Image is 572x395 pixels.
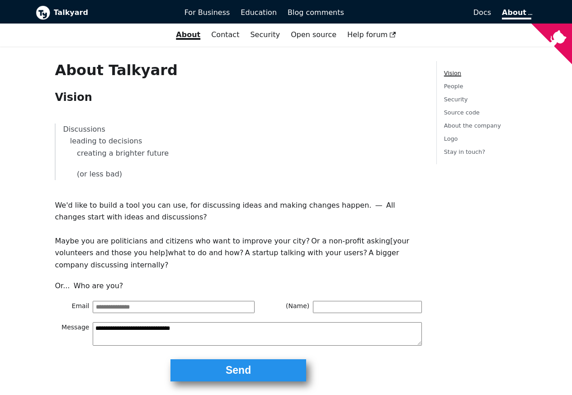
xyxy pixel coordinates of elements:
[473,8,491,17] span: Docs
[444,122,501,129] a: About the company
[288,8,344,17] span: Blog comments
[63,124,414,159] p: Discussions leading to decisions creating a brighter future
[285,27,342,43] a: Open source
[245,27,285,43] a: Security
[444,148,485,155] a: Stay in touch?
[55,322,93,346] span: Message
[444,70,461,76] a: Vision
[55,301,93,313] span: Email
[36,5,172,20] a: Talkyard logoTalkyard
[342,27,402,43] a: Help forum
[55,90,421,104] h2: Vision
[93,322,421,346] textarea: Message
[275,301,313,313] span: (Name)
[55,280,421,292] p: Or... Who are you?
[170,359,306,381] button: Send
[313,301,422,313] input: (Name)
[36,5,50,20] img: Talkyard logo
[55,61,421,79] h1: About Talkyard
[241,8,277,17] span: Education
[179,5,236,20] a: For Business
[350,5,496,20] a: Docs
[502,8,531,19] a: About
[93,301,255,313] input: Email
[63,168,414,180] p: (or less bad)
[170,27,206,43] a: About
[444,109,480,116] a: Source code
[444,96,468,103] a: Security
[235,5,282,20] a: Education
[184,8,230,17] span: For Business
[347,30,396,39] span: Help forum
[54,7,172,19] b: Talkyard
[282,5,350,20] a: Blog comments
[206,27,245,43] a: Contact
[444,83,463,90] a: People
[444,135,458,142] a: Logo
[55,235,421,271] p: Maybe you are politicians and citizens who want to improve your city? Or a non-profit asking [you...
